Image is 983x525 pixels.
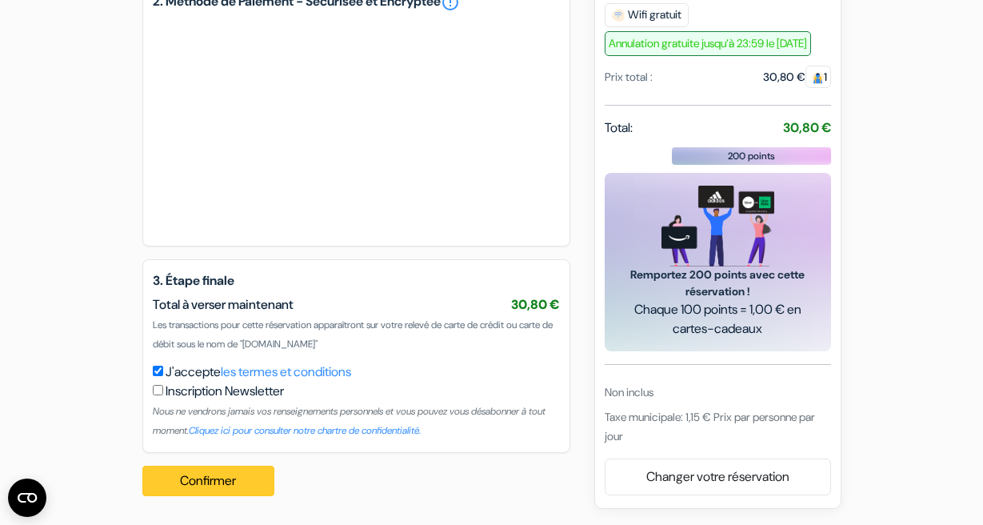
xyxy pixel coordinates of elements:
iframe: Cadre de saisie sécurisé pour le paiement [169,34,544,217]
span: Total: [605,118,633,138]
a: les termes et conditions [221,363,351,380]
span: Total à verser maintenant [153,296,294,313]
a: Changer votre réservation [605,462,830,492]
span: Remportez 200 points avec cette réservation ! [624,267,812,300]
span: Taxe municipale: 1,15 € Prix par personne par jour [605,410,815,443]
h5: 3. Étape finale [153,273,560,288]
label: J'accepte [166,363,351,382]
small: Nous ne vendrons jamais vos renseignements personnels et vous pouvez vous désabonner à tout moment. [153,405,545,437]
button: Ouvrir le widget CMP [8,479,46,517]
div: Non inclus [605,384,831,401]
span: 1 [805,66,831,88]
button: Confirmer [142,466,275,496]
span: Les transactions pour cette réservation apparaîtront sur votre relevé de carte de crédit ou carte... [153,319,553,351]
img: guest.svg [812,72,824,84]
strong: 30,80 € [783,119,831,136]
img: gift_card_hero_new.png [661,186,774,267]
label: Inscription Newsletter [166,382,284,401]
a: Cliquez ici pour consulter notre chartre de confidentialité. [189,424,421,437]
span: 30,80 € [511,296,560,313]
img: free_wifi.svg [612,9,625,22]
span: Chaque 100 points = 1,00 € en cartes-cadeaux [624,300,812,339]
span: Wifi gratuit [605,3,689,27]
span: 200 points [728,149,775,163]
div: Prix total : [605,69,653,86]
div: 30,80 € [763,69,831,86]
span: Annulation gratuite jusqu’à 23:59 le [DATE] [605,31,811,56]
